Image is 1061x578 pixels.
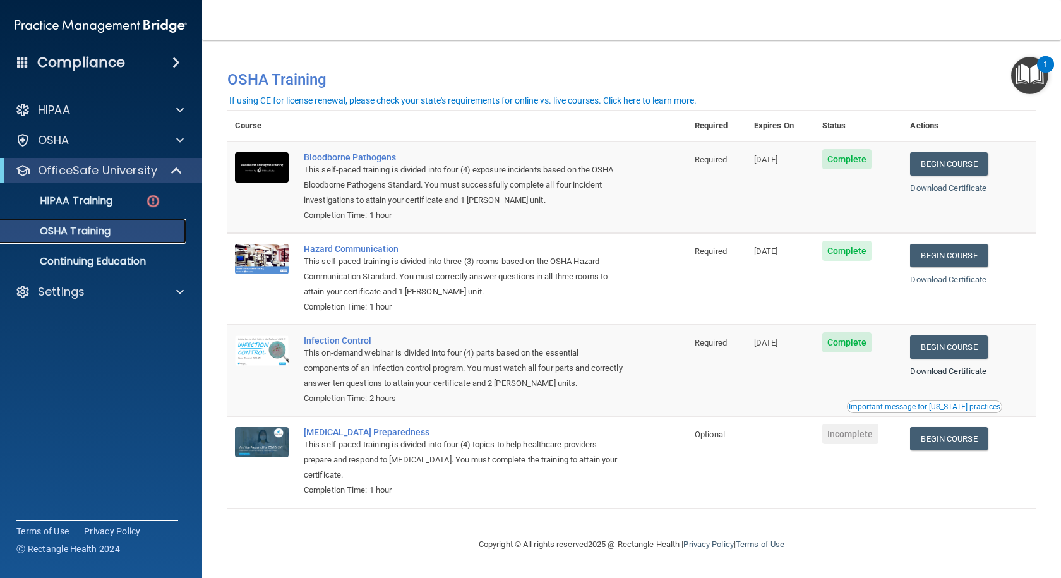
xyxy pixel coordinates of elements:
div: Copyright © All rights reserved 2025 @ Rectangle Health | | [401,524,862,565]
span: [DATE] [754,246,778,256]
p: Continuing Education [8,255,181,268]
a: [MEDICAL_DATA] Preparedness [304,427,624,437]
button: Open Resource Center, 1 new notification [1011,57,1048,94]
a: Infection Control [304,335,624,346]
div: Completion Time: 1 hour [304,208,624,223]
a: Settings [15,284,184,299]
span: Complete [822,332,872,352]
a: Download Certificate [910,183,986,193]
a: OSHA [15,133,184,148]
p: HIPAA Training [8,195,112,207]
button: Read this if you are a dental practitioner in the state of CA [847,400,1002,413]
a: Hazard Communication [304,244,624,254]
p: Settings [38,284,85,299]
th: Actions [902,111,1036,141]
a: Terms of Use [16,525,69,538]
a: Begin Course [910,244,987,267]
img: PMB logo [15,13,187,39]
a: HIPAA [15,102,184,117]
div: Completion Time: 1 hour [304,483,624,498]
a: Download Certificate [910,366,986,376]
div: This self-paced training is divided into three (3) rooms based on the OSHA Hazard Communication S... [304,254,624,299]
th: Status [815,111,903,141]
div: This on-demand webinar is divided into four (4) parts based on the essential components of an inf... [304,346,624,391]
div: If using CE for license renewal, please check your state's requirements for online vs. live cours... [229,96,697,105]
span: Incomplete [822,424,878,444]
a: Download Certificate [910,275,986,284]
th: Expires On [746,111,815,141]
a: Begin Course [910,335,987,359]
div: 1 [1043,64,1048,81]
a: Privacy Policy [84,525,141,538]
div: This self-paced training is divided into four (4) exposure incidents based on the OSHA Bloodborne... [304,162,624,208]
h4: OSHA Training [227,71,1036,88]
span: Complete [822,241,872,261]
span: Optional [695,430,725,439]
a: Terms of Use [736,539,784,549]
button: If using CE for license renewal, please check your state's requirements for online vs. live cours... [227,94,698,107]
img: danger-circle.6113f641.png [145,193,161,209]
div: Completion Time: 2 hours [304,391,624,406]
div: Important message for [US_STATE] practices [849,403,1000,411]
div: This self-paced training is divided into four (4) topics to help healthcare providers prepare and... [304,437,624,483]
p: OfficeSafe University [38,163,157,178]
a: Bloodborne Pathogens [304,152,624,162]
a: Privacy Policy [683,539,733,549]
span: Required [695,155,727,164]
p: OSHA Training [8,225,111,238]
div: Completion Time: 1 hour [304,299,624,315]
span: Required [695,338,727,347]
a: Begin Course [910,427,987,450]
a: OfficeSafe University [15,163,183,178]
span: [DATE] [754,155,778,164]
a: Begin Course [910,152,987,176]
span: Ⓒ Rectangle Health 2024 [16,543,120,555]
p: HIPAA [38,102,70,117]
span: Complete [822,149,872,169]
th: Required [687,111,746,141]
iframe: Drift Widget Chat Controller [842,488,1046,539]
span: Required [695,246,727,256]
th: Course [227,111,296,141]
span: [DATE] [754,338,778,347]
p: OSHA [38,133,69,148]
h4: Compliance [37,54,125,71]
